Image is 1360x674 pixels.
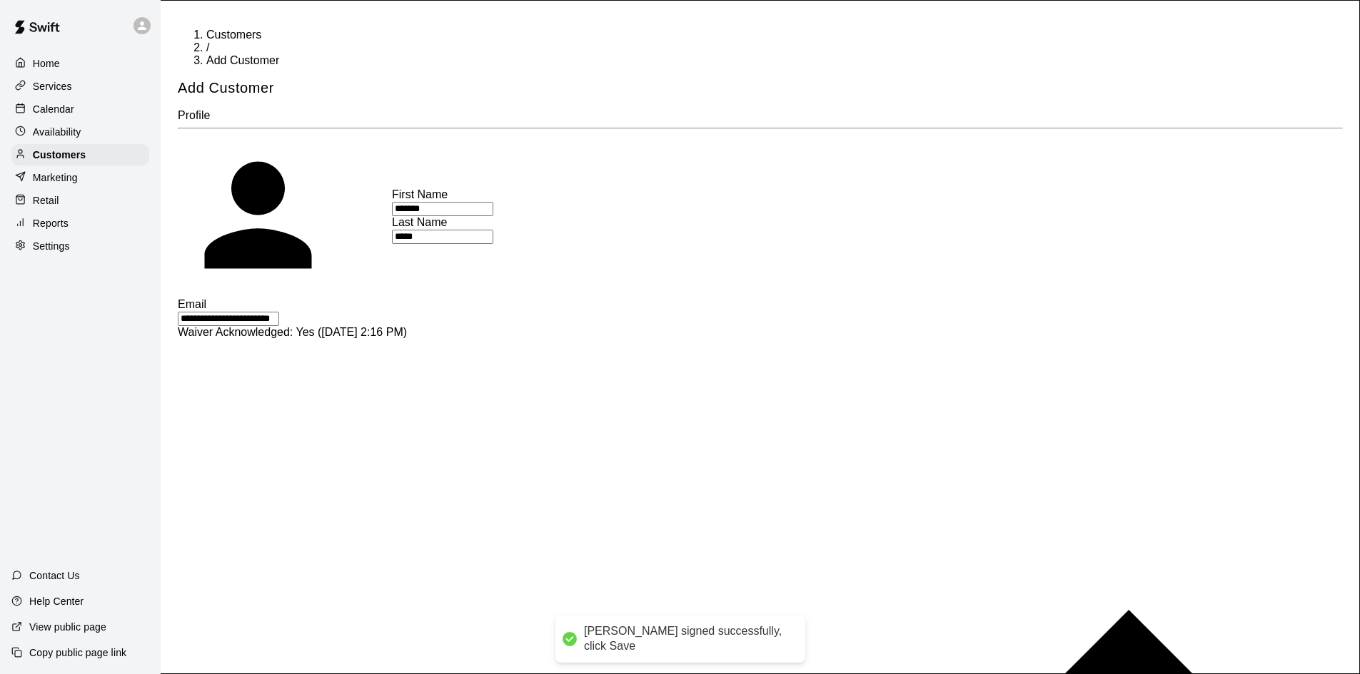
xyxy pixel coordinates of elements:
a: Settings [11,235,149,257]
p: Availability [33,125,81,139]
a: Marketing [11,167,149,188]
p: Home [33,56,60,71]
a: Availability [11,121,149,143]
span: Email [178,298,206,310]
a: Retail [11,190,149,211]
a: Home [11,53,149,74]
p: Calendar [33,102,74,116]
div: [PERSON_NAME] signed successfully, click Save [584,624,791,654]
span: Profile [178,109,210,121]
p: Copy public page link [29,645,126,660]
p: Retail [33,193,59,208]
li: / [206,41,1343,54]
p: Settings [33,239,70,253]
a: Customers [11,144,149,165]
nav: breadcrumb [178,29,1343,67]
span: Last Name [392,216,447,228]
p: Services [33,79,72,93]
p: Contact Us [29,568,80,583]
a: Services [11,76,149,97]
p: Customers [33,148,86,162]
p: View public page [29,620,106,634]
p: Reports [33,216,69,230]
a: Calendar [11,98,149,120]
p: Marketing [33,170,78,185]
a: Reports [11,213,149,234]
p: Help Center [29,594,84,608]
span: Add Customer [206,54,279,66]
h5: Add Customer [178,78,1343,98]
span: First Name [392,188,448,200]
a: Customers [206,29,261,41]
span: Waiver Acknowledged: Yes ([DATE] 2:16 PM) [178,326,407,338]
